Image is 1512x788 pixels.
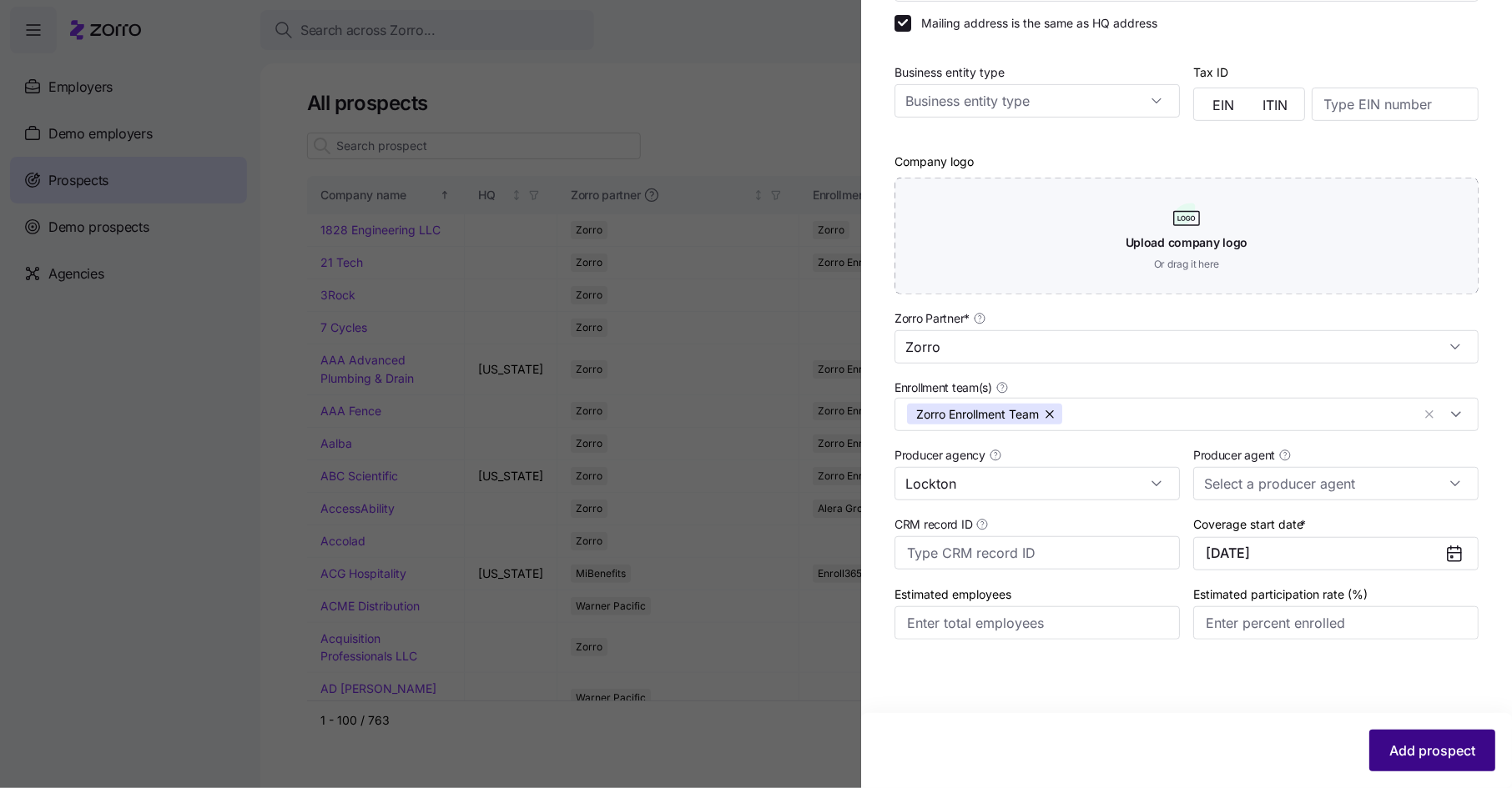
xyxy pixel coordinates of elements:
[1193,537,1479,570] button: [DATE]
[895,536,1180,570] input: Type CRM record ID
[895,606,1180,640] input: Enter total employees
[1312,88,1479,121] input: Type EIN number
[1193,63,1228,82] label: Tax ID
[895,84,1180,118] input: Business entity type
[895,585,1011,604] label: Estimated employees
[895,467,1180,500] input: Select a producer agency
[1193,606,1479,640] input: Enter percent enrolled
[895,516,972,533] span: CRM record ID
[1193,515,1309,534] label: Coverage start date
[895,447,985,464] span: Producer agency
[911,15,1157,32] label: Mailing address is the same as HQ address
[895,153,974,171] label: Company logo
[1389,740,1475,760] span: Add prospect
[1263,98,1288,112] span: ITIN
[895,330,1479,364] input: Select a partner
[1193,467,1479,500] input: Select a producer agent
[1212,98,1234,112] span: EIN
[1193,585,1368,604] label: Estimated participation rate (%)
[916,404,1039,424] span: Zorro Enrollment Team
[1369,730,1495,771] button: Add prospect
[1193,447,1275,464] span: Producer agent
[895,379,992,396] span: Enrollment team(s)
[895,310,970,327] span: Zorro Partner *
[895,63,1005,82] label: Business entity type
